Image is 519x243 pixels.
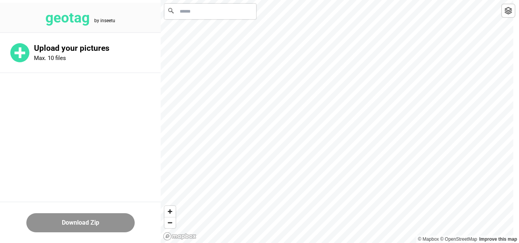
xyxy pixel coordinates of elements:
[504,7,512,15] img: toggleLayer
[479,237,517,242] a: Map feedback
[164,4,256,19] input: Search
[164,217,176,228] button: Zoom out
[163,232,197,241] a: Mapbox logo
[34,44,161,53] p: Upload your pictures
[440,237,477,242] a: OpenStreetMap
[418,237,439,242] a: Mapbox
[45,10,90,26] tspan: geotag
[26,213,135,232] button: Download Zip
[34,55,66,62] p: Max. 10 files
[164,206,176,217] button: Zoom in
[94,18,115,23] tspan: by inseetu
